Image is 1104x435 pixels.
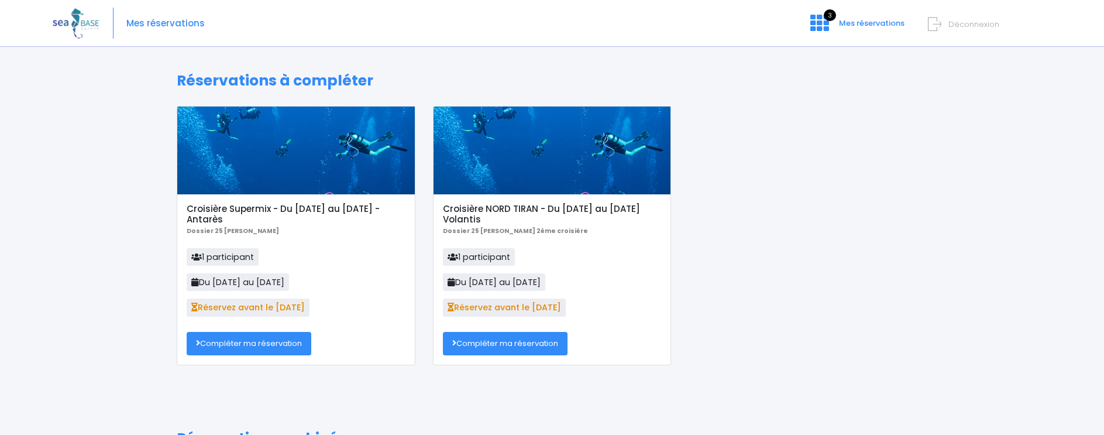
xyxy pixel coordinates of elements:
[187,332,311,355] a: Compléter ma réservation
[443,248,515,266] span: 1 participant
[443,204,661,225] h5: Croisière NORD TIRAN - Du [DATE] au [DATE] Volantis
[187,299,309,316] span: Réservez avant le [DATE]
[443,332,568,355] a: Compléter ma réservation
[177,72,927,90] h1: Réservations à compléter
[443,299,566,316] span: Réservez avant le [DATE]
[948,19,999,30] span: Déconnexion
[801,22,912,33] a: 3 Mes réservations
[443,227,588,235] b: Dossier 25 [PERSON_NAME] 2ème croisière
[187,248,259,266] span: 1 participant
[187,204,405,225] h5: Croisière Supermix - Du [DATE] au [DATE] - Antarès
[187,273,289,291] span: Du [DATE] au [DATE]
[824,9,836,21] span: 3
[443,273,545,291] span: Du [DATE] au [DATE]
[839,18,904,29] span: Mes réservations
[187,227,279,235] b: Dossier 25 [PERSON_NAME]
